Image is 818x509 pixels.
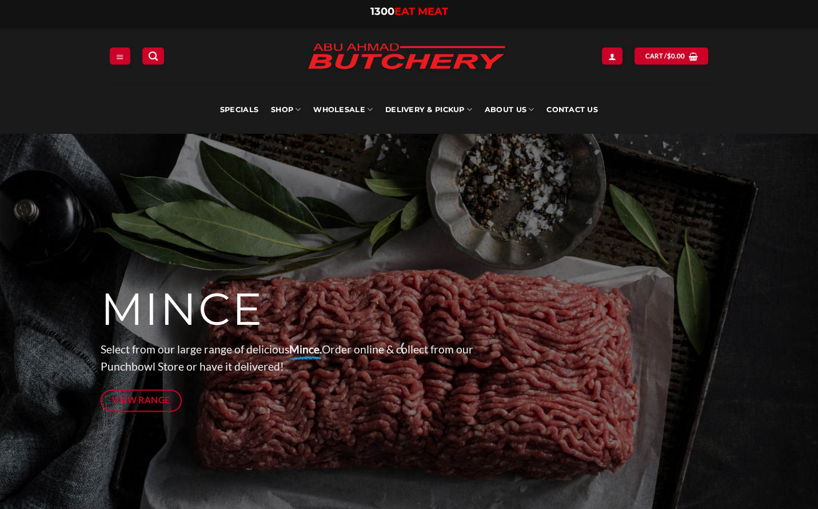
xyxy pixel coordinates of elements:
[645,51,685,61] span: Cart /
[220,86,258,134] a: Specials
[101,389,182,412] a: View Range
[394,5,448,18] span: EAT MEAT
[667,51,671,61] span: $
[370,5,394,18] span: 1300
[298,35,515,79] img: Abu Ahmad Butchery
[142,47,164,64] a: Search
[101,343,473,373] span: Select from our large range of delicious Order online & collect from our Punchbowl Store or have ...
[101,282,264,337] span: MINCE
[667,52,685,59] bdi: 0.00
[602,47,623,64] a: Login
[485,86,534,134] a: About Us
[370,5,448,18] a: 1300EAT MEAT
[313,86,373,134] a: Wholesale
[271,86,301,134] a: SHOP
[546,86,598,134] a: Contact Us
[385,86,472,134] a: Delivery & Pickup
[635,47,708,64] a: View cart
[112,393,170,407] span: View Range
[110,47,130,64] a: Menu
[289,343,322,356] strong: Mince.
